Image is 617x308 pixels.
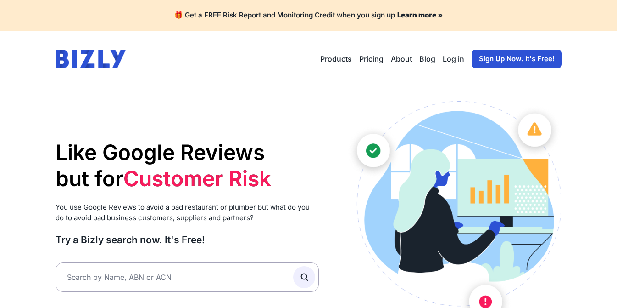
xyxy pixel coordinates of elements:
[419,53,435,64] a: Blog
[56,139,319,192] h1: Like Google Reviews but for
[56,234,319,246] h3: Try a Bizly search now. It's Free!
[472,50,562,68] a: Sign Up Now. It's Free!
[397,11,443,19] a: Learn more »
[56,262,319,292] input: Search by Name, ABN or ACN
[11,11,606,20] h4: 🎁 Get a FREE Risk Report and Monitoring Credit when you sign up.
[56,202,319,223] p: You use Google Reviews to avoid a bad restaurant or plumber but what do you do to avoid bad busin...
[123,165,271,192] li: Customer Risk
[359,53,384,64] a: Pricing
[320,53,352,64] button: Products
[391,53,412,64] a: About
[123,192,271,219] li: Supplier Risk
[443,53,464,64] a: Log in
